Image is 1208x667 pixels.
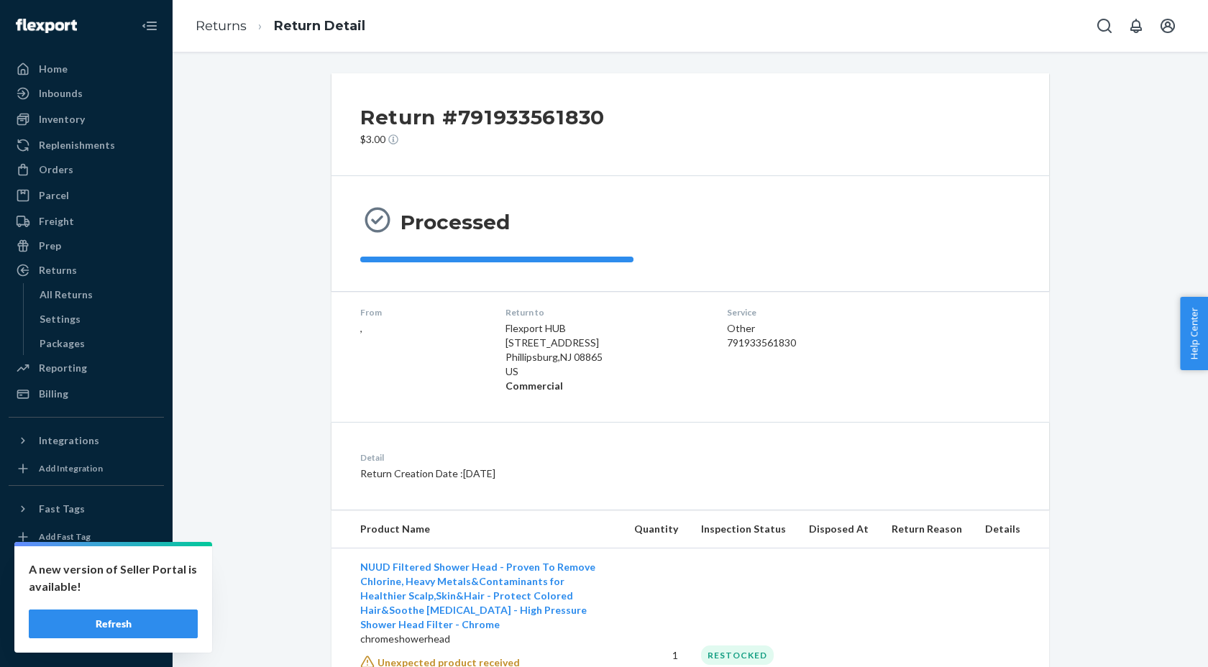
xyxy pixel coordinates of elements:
[135,11,164,40] button: Close Navigation
[39,112,85,126] div: Inventory
[1153,11,1182,40] button: Open account menu
[196,18,247,34] a: Returns
[39,162,73,177] div: Orders
[9,259,164,282] a: Returns
[29,609,198,638] button: Refresh
[690,510,797,548] th: Inspection Status
[9,553,164,576] a: Settings
[39,361,87,375] div: Reporting
[39,433,99,448] div: Integrations
[9,210,164,233] a: Freight
[360,322,362,334] span: ,
[505,350,703,364] p: Phillipsburg , NJ 08865
[39,86,83,101] div: Inbounds
[623,510,690,548] th: Quantity
[9,602,164,625] a: Help Center
[274,18,365,34] a: Return Detail
[29,561,198,595] p: A new version of Seller Portal is available!
[360,451,758,464] dt: Detail
[9,458,164,479] a: Add Integration
[360,466,758,481] p: Return Creation Date : [DATE]
[360,102,605,132] h2: Return #791933561830
[9,578,164,601] a: Talk to Support
[32,283,165,306] a: All Returns
[727,336,897,350] div: 791933561830
[39,214,74,229] div: Freight
[32,308,165,331] a: Settings
[32,332,165,355] a: Packages
[40,312,81,326] div: Settings
[505,379,563,392] strong: Commercial
[880,510,974,548] th: Return Reason
[39,239,61,253] div: Prep
[701,645,774,665] div: RESTOCKED
[9,108,164,131] a: Inventory
[331,510,623,548] th: Product Name
[16,19,77,33] img: Flexport logo
[727,306,897,318] dt: Service
[360,561,595,630] a: NUUD Filtered Shower Head - Proven To Remove Chlorine, Heavy Metals&Contaminants for Healthier Sc...
[39,62,68,76] div: Home
[9,526,164,548] a: Add Fast Tag
[505,336,703,350] p: [STREET_ADDRESS]
[184,5,377,47] ol: breadcrumbs
[360,306,482,318] dt: From
[727,322,755,334] span: Other
[39,462,103,474] div: Add Integration
[9,184,164,207] a: Parcel
[360,632,611,646] p: chromeshowerhead
[1122,11,1150,40] button: Open notifications
[39,530,91,543] div: Add Fast Tag
[505,306,703,318] dt: Return to
[39,387,68,401] div: Billing
[9,497,164,520] button: Fast Tags
[39,263,77,277] div: Returns
[9,382,164,405] a: Billing
[9,356,164,379] a: Reporting
[505,364,703,379] p: US
[974,510,1049,548] th: Details
[9,82,164,105] a: Inbounds
[9,429,164,452] button: Integrations
[39,502,85,516] div: Fast Tags
[1090,11,1119,40] button: Open Search Box
[9,57,164,80] a: Home
[401,209,510,235] h3: Processed
[39,138,115,152] div: Replenishments
[9,134,164,157] a: Replenishments
[40,336,85,351] div: Packages
[9,627,164,650] button: Give Feedback
[9,234,164,257] a: Prep
[360,132,605,147] p: $3.00
[1180,297,1208,370] button: Help Center
[797,510,880,548] th: Disposed At
[39,188,69,203] div: Parcel
[9,158,164,181] a: Orders
[505,321,703,336] p: Flexport HUB
[40,287,93,302] div: All Returns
